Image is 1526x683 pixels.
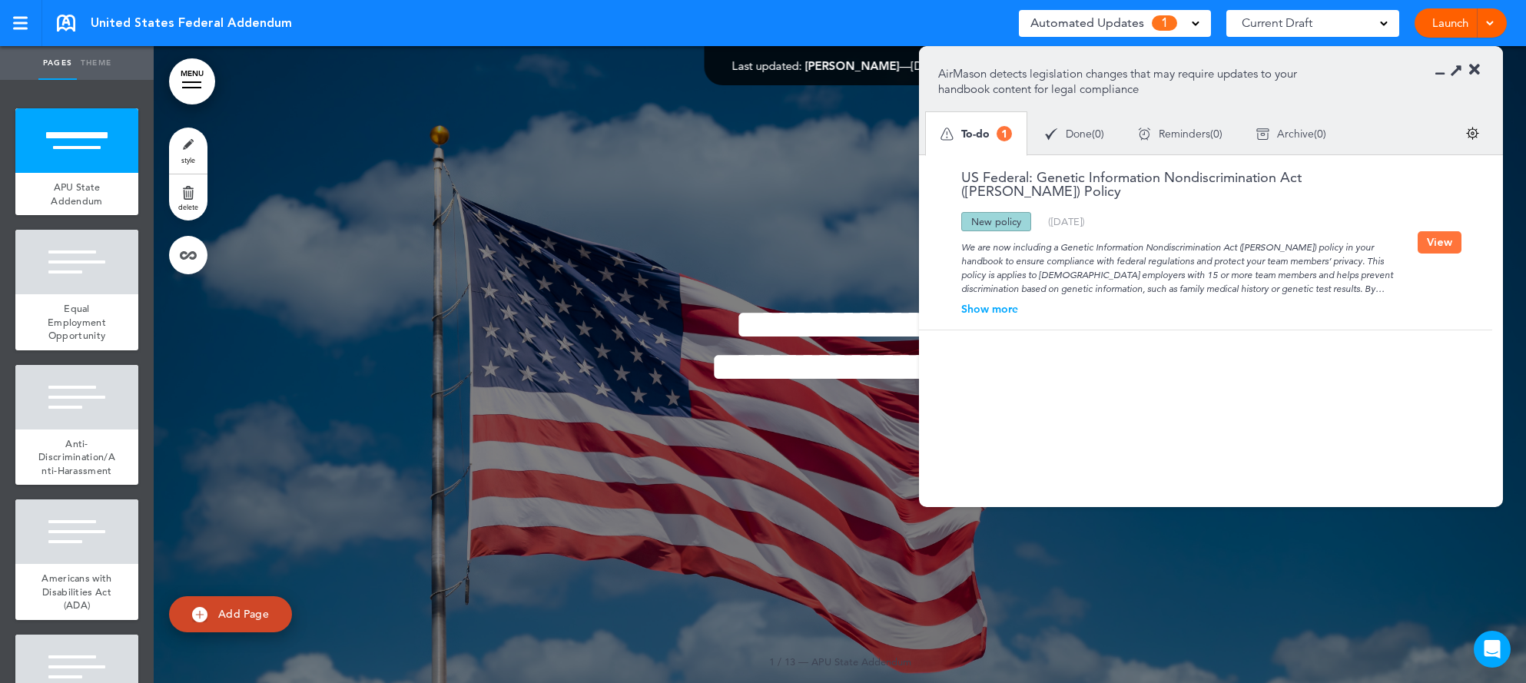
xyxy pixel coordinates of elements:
div: ( ) [1121,114,1239,154]
img: apu_icons_remind.svg [1138,128,1151,141]
img: apu_icons_todo.svg [940,128,954,141]
a: US Federal: Genetic Information Nondiscrimination Act ([PERSON_NAME]) Policy [938,171,1418,198]
span: 1 [1152,15,1177,31]
p: AirMason detects legislation changes that may require updates to your handbook content for legal ... [938,66,1320,97]
img: add.svg [192,607,207,622]
img: apu_icons_done.svg [1045,128,1058,141]
a: Anti-Discrimination/Anti-Harassment [15,429,138,486]
span: Automated Updates [1030,12,1144,34]
span: Last updated: [732,58,802,73]
a: Equal Employment Opportunity [15,294,138,350]
span: Archive [1277,128,1314,139]
a: APU State Addendum [15,173,138,215]
a: Add Page [169,596,292,632]
span: To-do [961,128,990,139]
span: Anti-Discrimination/Anti-Harassment [38,437,115,477]
span: delete [178,202,198,211]
span: APU State Addendum [51,181,102,207]
button: View [1418,231,1461,254]
span: [PERSON_NAME] [805,58,900,73]
span: Add Page [218,607,269,621]
span: APU State Addendum [811,655,911,668]
a: Theme [77,46,115,80]
span: Done [1066,128,1092,139]
span: Current Draft [1242,12,1312,34]
a: Pages [38,46,77,80]
span: Equal Employment Opportunity [48,302,106,342]
span: [DATE] [911,58,948,73]
span: 0 [1095,128,1101,139]
span: [DATE] [1051,215,1082,227]
a: delete [169,174,207,220]
img: apu_icons_archive.svg [1256,128,1269,141]
span: 0 [1317,128,1323,139]
a: MENU [169,58,215,104]
a: style [169,128,207,174]
span: Reminders [1159,128,1210,139]
span: 1 / 13 [769,655,795,668]
div: ( ) [1239,114,1343,154]
div: Show more [938,303,1418,314]
span: 1 [997,126,1012,141]
a: Launch [1426,8,1475,38]
span: Americans with Disabilities Act (ADA) [41,572,111,612]
div: Open Intercom Messenger [1474,631,1511,668]
span: style [181,155,195,164]
div: — [732,60,948,71]
div: We are now including a Genetic Information Nondiscrimination Act ([PERSON_NAME]) policy in your h... [938,231,1418,296]
span: United States Federal Addendum [91,15,292,31]
span: — [798,655,808,668]
div: ( ) [1048,217,1085,227]
img: settings.svg [1466,127,1479,140]
div: ( ) [1028,114,1121,154]
a: Americans with Disabilities Act (ADA) [15,564,138,620]
span: 0 [1213,128,1219,139]
div: New policy [961,212,1031,231]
